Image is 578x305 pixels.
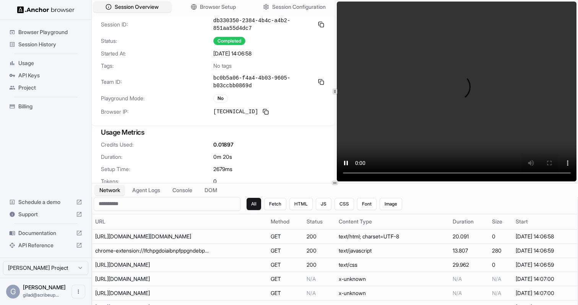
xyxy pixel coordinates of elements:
span: API Keys [18,72,82,79]
span: Started At: [101,50,213,57]
span: Support [18,210,73,218]
div: G [6,285,20,298]
div: https://stats.g.doubleclick.net/dc.js [95,275,210,283]
span: N/A [307,290,316,296]
td: text/javascript [336,243,450,258]
span: Playground Mode: [101,95,213,102]
div: URL [95,218,265,225]
div: Schedule a demo [6,196,85,208]
span: Documentation [18,229,73,237]
td: [DATE] 14:06:59 [513,258,578,272]
div: No [213,94,228,103]
td: [DATE] 14:06:58 [513,229,578,243]
span: N/A [492,290,501,296]
td: [DATE] 14:07:00 [513,286,578,300]
span: Billing [18,103,82,110]
button: Network [95,185,125,196]
button: Console [168,185,197,196]
div: Support [6,208,85,220]
span: API Reference [18,241,73,249]
span: No tags [213,62,232,70]
div: https://cdn.fantasypros.com/assets/css/min/style-78844a339d45daf3e399f4e0f0f91e10.css [95,261,210,269]
div: https://connect.facebook.net/en_US/fbevents.js [95,289,210,297]
span: 0m 20s [213,153,232,161]
td: 200 [304,229,336,243]
td: text/html; charset=UTF-8 [336,229,450,243]
button: DOM [200,185,222,196]
td: 20.091 [450,229,489,243]
button: Fetch [264,198,286,210]
div: Completed [213,37,245,45]
button: Font [357,198,377,210]
span: [TECHNICAL_ID] [213,108,258,116]
span: N/A [453,276,462,282]
span: Status: [101,37,213,45]
td: [DATE] 14:06:59 [513,243,578,258]
span: 0.01897 [213,141,234,148]
td: 0 [489,229,513,243]
td: 280 [489,243,513,258]
div: Usage [6,57,85,69]
div: Duration [453,218,486,225]
span: Tags: [101,62,213,70]
div: Method [271,218,300,225]
img: Anchor Logo [17,6,75,13]
td: 29.962 [450,258,489,272]
span: Session ID: [101,21,213,28]
td: GET [268,258,304,272]
div: https://www.fantasypros.com/accounts/signin/?next=https://www.fantasypros.com/accounts/billing/ [95,233,210,240]
button: Open menu [71,285,85,298]
span: Usage [18,59,82,67]
div: Size [492,218,510,225]
button: HTML [289,198,313,210]
div: Status [307,218,333,225]
div: Start [516,218,575,225]
span: 0 [213,178,217,185]
div: chrome-extension://lfchpgdoiaibnpfppgndebpodcampjpe/injectedPatch.js [95,247,210,254]
span: Session Overview [115,3,159,11]
td: [DATE] 14:07:00 [513,272,578,286]
td: 13.807 [450,243,489,258]
button: JS [316,198,331,210]
span: Browser Setup [200,3,236,11]
span: N/A [307,276,316,282]
td: text/css [336,258,450,272]
td: GET [268,243,304,258]
td: 200 [304,258,336,272]
div: Session History [6,38,85,51]
span: Browser IP: [101,108,213,116]
span: Credits Used: [101,141,213,148]
span: Setup Time: [101,165,213,173]
span: Team ID: [101,78,213,86]
td: GET [268,229,304,243]
div: Billing [6,100,85,113]
div: Browser Playground [6,26,85,38]
button: All [247,198,261,210]
span: Tokens: [101,178,213,185]
span: Session History [18,41,82,48]
span: Duration: [101,153,213,161]
span: Project [18,84,82,91]
div: Project [6,82,85,94]
span: N/A [492,276,501,282]
td: 200 [304,243,336,258]
div: API Reference [6,239,85,251]
h3: Usage Metrics [101,127,326,138]
span: db330350-2384-4b4c-a4b2-851aa55d4dc7 [213,17,313,32]
button: Image [380,198,402,210]
span: 2679 ms [213,165,232,173]
span: N/A [453,290,462,296]
div: Documentation [6,227,85,239]
div: API Keys [6,69,85,82]
td: GET [268,272,304,286]
td: 0 [489,258,513,272]
div: Content Type [339,218,446,225]
td: x-unknown [336,286,450,300]
td: GET [268,286,304,300]
span: bc0b5a06-f4a4-4b03-9605-b03ccbb0869d [213,74,313,90]
button: CSS [334,198,354,210]
span: Browser Playground [18,28,82,36]
span: Gilad Spitzer [23,284,66,290]
td: x-unknown [336,272,450,286]
button: Agent Logs [128,185,165,196]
